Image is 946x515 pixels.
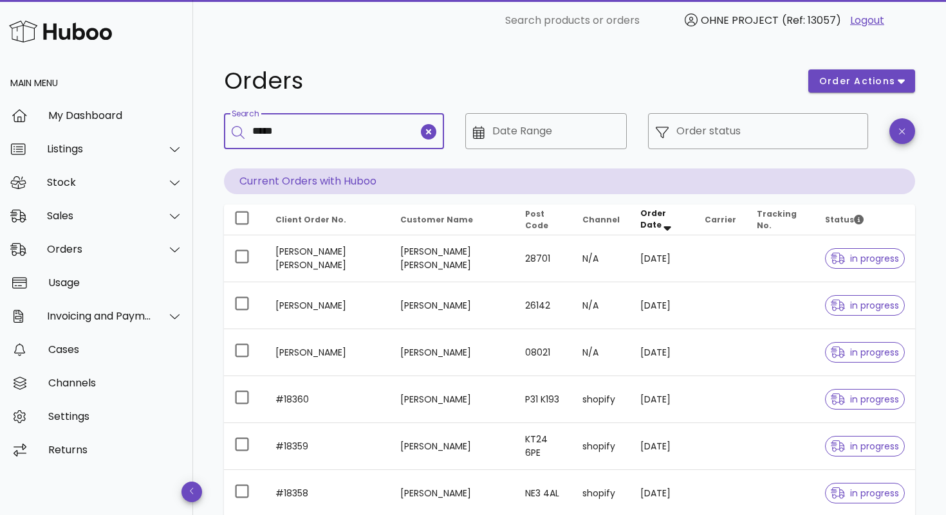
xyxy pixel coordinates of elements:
div: Channels [48,377,183,389]
div: Listings [47,143,152,155]
span: OHNE PROJECT [701,13,779,28]
td: 28701 [515,235,572,282]
span: Post Code [525,208,548,231]
span: Carrier [705,214,736,225]
span: in progress [831,301,899,310]
div: Settings [48,410,183,422]
th: Channel [572,204,630,235]
td: [PERSON_NAME] [265,282,390,329]
label: Search [232,109,259,119]
div: My Dashboard [48,109,183,122]
td: [DATE] [630,235,694,282]
td: [PERSON_NAME] [390,282,515,329]
td: KT24 6PE [515,423,572,470]
td: [DATE] [630,376,694,423]
span: in progress [831,254,899,263]
th: Client Order No. [265,204,390,235]
td: #18359 [265,423,390,470]
td: N/A [572,329,630,376]
td: shopify [572,423,630,470]
span: Tracking No. [757,208,797,231]
span: in progress [831,348,899,357]
td: P31 K193 [515,376,572,423]
td: [DATE] [630,423,694,470]
span: Order Date [640,208,666,230]
th: Status [815,204,915,235]
span: order actions [819,75,896,88]
span: (Ref: 13057) [782,13,841,28]
h1: Orders [224,69,793,93]
td: #18360 [265,376,390,423]
th: Carrier [694,204,747,235]
button: order actions [808,69,915,93]
td: [PERSON_NAME] [390,376,515,423]
div: Usage [48,276,183,289]
td: [PERSON_NAME] [390,329,515,376]
td: 08021 [515,329,572,376]
td: [PERSON_NAME] [265,329,390,376]
img: Huboo Logo [9,17,112,45]
td: shopify [572,376,630,423]
td: N/A [572,235,630,282]
span: in progress [831,489,899,498]
span: in progress [831,442,899,451]
td: [PERSON_NAME] [PERSON_NAME] [390,235,515,282]
p: Current Orders with Huboo [224,168,915,194]
span: Client Order No. [275,214,346,225]
td: N/A [572,282,630,329]
div: Invoicing and Payments [47,310,152,322]
span: in progress [831,395,899,404]
div: Returns [48,444,183,456]
a: Logout [850,13,884,28]
div: Stock [47,176,152,188]
td: [DATE] [630,282,694,329]
span: Channel [582,214,620,225]
span: Customer Name [400,214,473,225]
div: Orders [47,243,152,255]
td: [PERSON_NAME] [390,423,515,470]
td: [PERSON_NAME] [PERSON_NAME] [265,235,390,282]
button: clear icon [421,124,436,140]
div: Cases [48,343,183,356]
th: Customer Name [390,204,515,235]
th: Post Code [515,204,572,235]
th: Tracking No. [747,204,815,235]
div: Sales [47,210,152,222]
td: [DATE] [630,329,694,376]
th: Order Date: Sorted descending. Activate to remove sorting. [630,204,694,235]
td: 26142 [515,282,572,329]
span: Status [825,214,864,225]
